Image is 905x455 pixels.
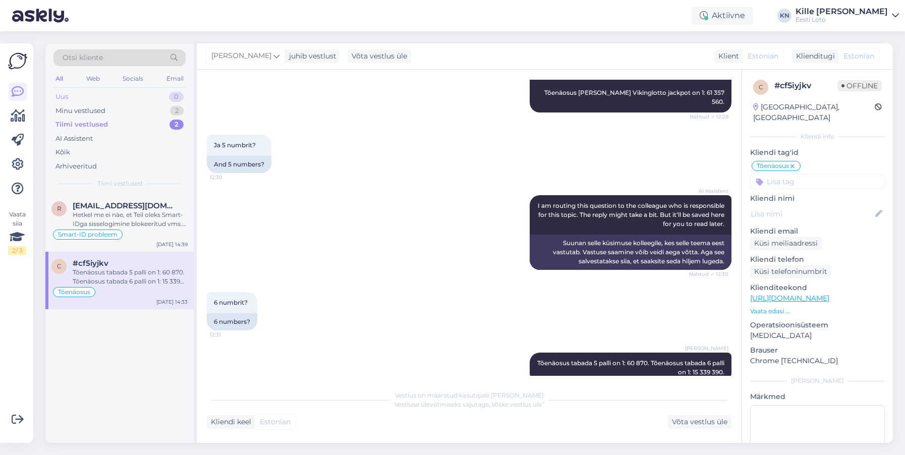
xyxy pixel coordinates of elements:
div: And 5 numbers? [207,156,271,173]
p: Märkmed [750,391,885,402]
span: Tõenäosus tabada 5 palli on 1: 60 870. Tõenäosus tabada 6 palli on 1: 15 339 390. [537,359,726,376]
div: Email [164,72,186,85]
img: Askly Logo [8,51,27,71]
div: juhib vestlust [285,51,336,62]
div: Kõik [55,147,70,157]
div: Kille [PERSON_NAME] [796,8,888,16]
span: Estonian [260,417,291,427]
span: Tiimi vestlused [97,179,142,188]
p: Operatsioonisüsteem [750,320,885,330]
a: Kille [PERSON_NAME]Eesti Loto [796,8,899,24]
p: Kliendi email [750,226,885,237]
span: Estonian [748,51,778,62]
div: [DATE] 14:33 [156,298,188,306]
span: Otsi kliente [63,52,103,63]
span: [PERSON_NAME] [211,50,271,62]
span: Tõenäosus [757,163,789,169]
p: Kliendi telefon [750,254,885,265]
div: Vaata siia [8,210,26,255]
span: [PERSON_NAME] [685,345,728,352]
div: [DATE] 14:39 [156,241,188,248]
div: AI Assistent [55,134,93,144]
p: Kliendi nimi [750,193,885,204]
span: 12:31 [210,331,248,338]
span: #cf5iyjkv [73,259,108,268]
span: Smart-ID probleem [58,232,118,238]
p: Vaata edasi ... [750,307,885,316]
a: [URL][DOMAIN_NAME] [750,294,829,303]
i: „Võtke vestlus üle” [489,401,544,408]
span: Nähtud ✓ 12:30 [689,270,728,278]
div: Hetkel me ei näe, et Teil oleks Smart-IDga sisselogimine blokeeritud vms. Näeme, et viimati olete... [73,210,188,229]
div: KN [777,9,791,23]
div: Eesti Loto [796,16,888,24]
div: Võta vestlus üle [668,415,731,429]
div: 2 / 3 [8,246,26,255]
input: Lisa tag [750,174,885,189]
span: Tõenäosus [58,289,90,295]
span: r2stik@gmail.com [73,201,178,210]
span: Offline [837,80,882,91]
div: Klienditugi [792,51,835,62]
div: Klient [714,51,739,62]
div: Tiimi vestlused [55,120,108,130]
p: Brauser [750,345,885,356]
div: 6 numbers? [207,313,257,330]
div: Tõenäosus tabada 5 palli on 1: 60 870. Tõenäosus tabada 6 palli on 1: 15 339 390. [73,268,188,286]
span: Nähtud ✓ 12:28 [690,113,728,121]
p: [MEDICAL_DATA] [750,330,885,341]
span: Vestlus on määratud kasutajale [PERSON_NAME] [395,391,544,399]
span: 6 numbrit? [214,299,248,306]
span: I am routing this question to the colleague who is responsible for this topic. The reply might ta... [538,202,726,227]
span: AI Assistent [691,187,728,195]
div: 2 [170,106,184,116]
span: r [57,205,62,212]
div: Uus [55,92,68,102]
div: # cf5iyjkv [774,80,837,92]
span: c [759,83,763,91]
p: Chrome [TECHNICAL_ID] [750,356,885,366]
div: 2 [169,120,184,130]
div: Võta vestlus üle [348,49,411,63]
div: 0 [169,92,184,102]
div: Kliendi info [750,132,885,141]
div: Socials [121,72,145,85]
p: Kliendi tag'id [750,147,885,158]
span: 12:30 [210,174,248,181]
div: Web [84,72,102,85]
span: Vestluse ülevõtmiseks vajutage [394,401,544,408]
span: Ja 5 numbrit? [214,141,256,149]
div: All [53,72,65,85]
div: Suunan selle küsimuse kolleegile, kes selle teema eest vastutab. Vastuse saamine võib veidi aega ... [530,235,731,270]
div: [PERSON_NAME] [750,376,885,385]
div: Küsi meiliaadressi [750,237,822,250]
div: Kliendi keel [207,417,251,427]
div: [GEOGRAPHIC_DATA], [GEOGRAPHIC_DATA] [753,102,875,123]
div: Aktiivne [692,7,753,25]
span: Estonian [843,51,874,62]
p: Klienditeekond [750,282,885,293]
div: Küsi telefoninumbrit [750,265,831,278]
span: c [57,262,62,270]
input: Lisa nimi [751,208,873,219]
div: Arhiveeritud [55,161,97,172]
div: Minu vestlused [55,106,105,116]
